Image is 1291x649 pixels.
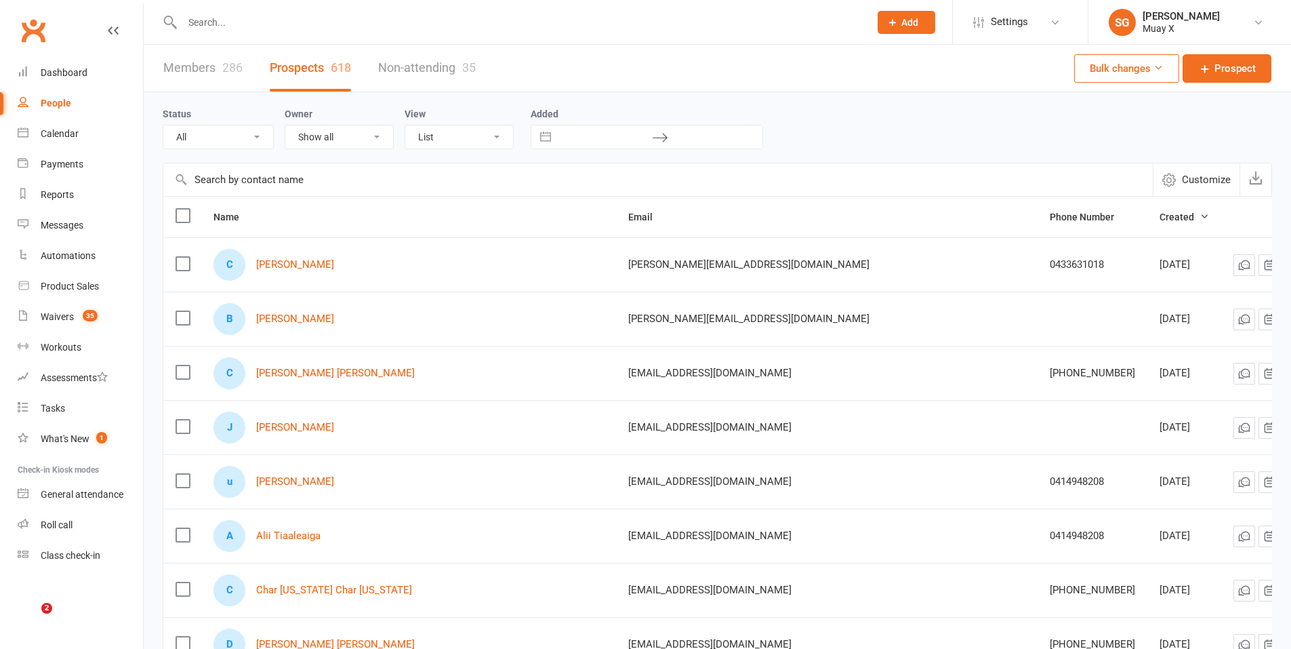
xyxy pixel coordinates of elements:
[1074,54,1179,83] button: Bulk changes
[41,250,96,261] div: Automations
[1160,530,1209,542] div: [DATE]
[531,109,763,119] label: Added
[41,220,83,231] div: Messages
[1160,422,1209,433] div: [DATE]
[18,241,143,271] a: Automations
[213,357,245,389] div: Carol Lander
[83,310,98,321] span: 35
[213,466,245,498] div: usoalii
[628,360,792,386] span: [EMAIL_ADDRESS][DOMAIN_NAME]
[163,109,191,119] label: Status
[1160,476,1209,488] div: [DATE]
[1050,209,1129,225] button: Phone Number
[256,585,412,596] a: Char [US_STATE] Char [US_STATE]
[222,60,243,75] div: 286
[628,469,792,494] span: [EMAIL_ADDRESS][DOMAIN_NAME]
[41,372,108,383] div: Assessments
[41,489,123,500] div: General attendance
[256,530,321,542] a: Alii Tiaaleaiga
[18,332,143,363] a: Workouts
[41,603,52,614] span: 2
[1143,10,1220,22] div: [PERSON_NAME]
[41,189,74,200] div: Reports
[628,252,869,277] span: [PERSON_NAME][EMAIL_ADDRESS][DOMAIN_NAME]
[270,45,351,92] a: Prospects618
[878,11,935,34] button: Add
[1143,22,1220,35] div: Muay X
[18,58,143,88] a: Dashboard
[96,432,107,444] span: 1
[18,363,143,393] a: Assessments
[533,125,558,149] button: Interact with the calendar and add the check-in date for your trip.
[1183,54,1271,83] a: Prospect
[213,574,245,606] div: Char Maine
[1050,476,1135,488] div: 0414948208
[1050,585,1135,596] div: [PHONE_NUMBER]
[405,109,426,119] label: View
[256,313,334,325] a: [PERSON_NAME]
[163,45,243,92] a: Members286
[18,424,143,454] a: What's New1
[1050,368,1135,379] div: [PHONE_NUMBER]
[213,412,245,444] div: Jade
[628,306,869,332] span: [PERSON_NAME][EMAIL_ADDRESS][DOMAIN_NAME]
[256,422,334,433] a: [PERSON_NAME]
[213,212,254,222] span: Name
[41,159,83,170] div: Payments
[41,342,81,353] div: Workouts
[41,403,65,414] div: Tasks
[1109,9,1136,36] div: SG
[213,303,245,335] div: Brooke
[1050,530,1135,542] div: 0414948208
[41,67,87,78] div: Dashboard
[18,479,143,510] a: General attendance kiosk mode
[256,368,415,379] a: [PERSON_NAME] [PERSON_NAME]
[1214,60,1256,77] span: Prospect
[1153,163,1239,196] button: Customize
[41,519,73,530] div: Roll call
[1160,313,1209,325] div: [DATE]
[18,88,143,119] a: People
[18,180,143,210] a: Reports
[18,210,143,241] a: Messages
[18,119,143,149] a: Calendar
[256,476,334,488] a: [PERSON_NAME]
[14,603,46,635] iframe: Intercom live chat
[1182,172,1231,188] span: Customize
[462,60,476,75] div: 35
[41,128,79,139] div: Calendar
[628,523,792,549] span: [EMAIL_ADDRESS][DOMAIN_NAME]
[1160,585,1209,596] div: [DATE]
[991,7,1028,37] span: Settings
[18,510,143,540] a: Roll call
[41,281,99,292] div: Product Sales
[1160,368,1209,379] div: [DATE]
[628,212,668,222] span: Email
[18,540,143,571] a: Class kiosk mode
[18,393,143,424] a: Tasks
[16,14,50,47] a: Clubworx
[18,149,143,180] a: Payments
[41,311,74,322] div: Waivers
[1160,209,1209,225] button: Created
[331,60,351,75] div: 618
[41,433,89,444] div: What's New
[901,17,918,28] span: Add
[378,45,476,92] a: Non-attending35
[628,577,792,603] span: [EMAIL_ADDRESS][DOMAIN_NAME]
[1050,212,1129,222] span: Phone Number
[628,414,792,440] span: [EMAIL_ADDRESS][DOMAIN_NAME]
[213,520,245,552] div: Alii
[41,550,100,561] div: Class check-in
[285,109,312,119] label: Owner
[628,209,668,225] button: Email
[178,13,860,32] input: Search...
[1160,259,1209,271] div: [DATE]
[256,259,334,271] a: [PERSON_NAME]
[18,271,143,302] a: Product Sales
[163,163,1153,196] input: Search by contact name
[1050,259,1135,271] div: 0433631018
[1160,212,1209,222] span: Created
[213,249,245,281] div: Corey
[18,302,143,332] a: Waivers 35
